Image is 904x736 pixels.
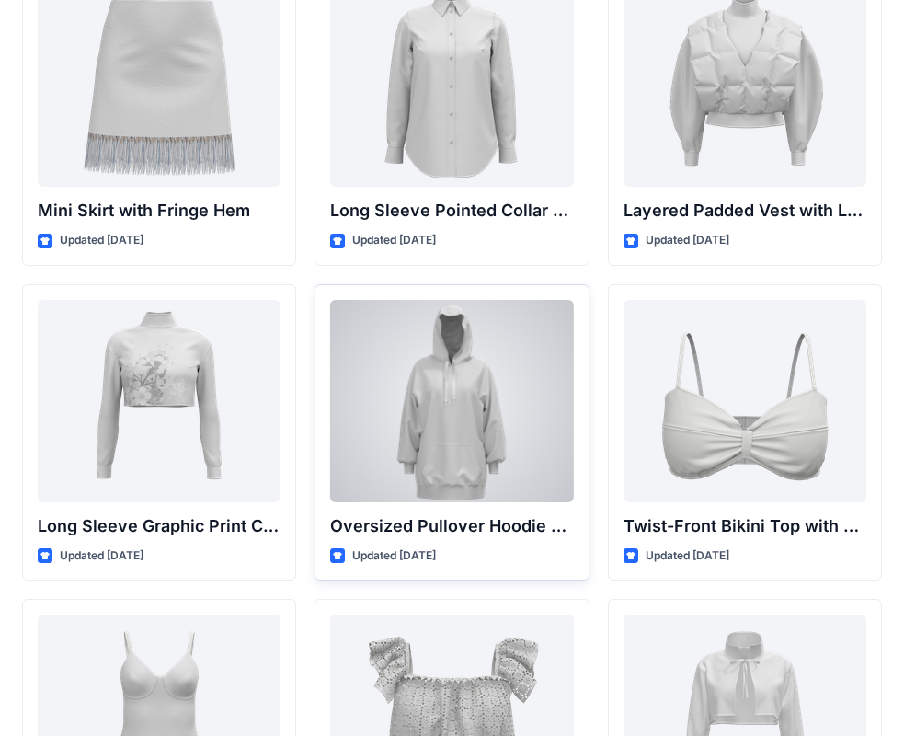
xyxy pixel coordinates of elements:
p: Updated [DATE] [60,231,143,250]
p: Mini Skirt with Fringe Hem [38,198,280,224]
p: Updated [DATE] [352,231,436,250]
a: Long Sleeve Graphic Print Cropped Turtleneck [38,300,280,502]
p: Updated [DATE] [60,546,143,566]
p: Layered Padded Vest with Long Sleeve Top [624,198,866,224]
p: Long Sleeve Graphic Print Cropped Turtleneck [38,513,280,539]
a: Twist-Front Bikini Top with Thin Straps [624,300,866,502]
p: Long Sleeve Pointed Collar Button-Up Shirt [330,198,573,224]
p: Updated [DATE] [646,546,729,566]
p: Updated [DATE] [352,546,436,566]
p: Oversized Pullover Hoodie with Front Pocket [330,513,573,539]
p: Updated [DATE] [646,231,729,250]
a: Oversized Pullover Hoodie with Front Pocket [330,300,573,502]
p: Twist-Front Bikini Top with Thin Straps [624,513,866,539]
